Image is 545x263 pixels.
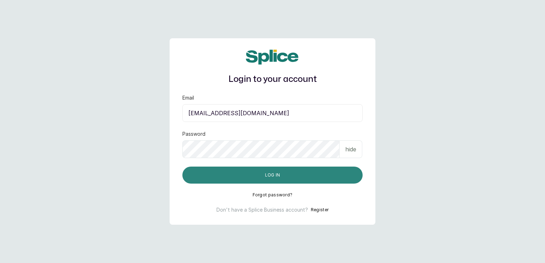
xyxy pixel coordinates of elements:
[216,206,308,213] p: Don't have a Splice Business account?
[182,167,363,184] button: Log in
[311,206,329,213] button: Register
[182,104,363,122] input: email@acme.com
[182,73,363,86] h1: Login to your account
[182,94,194,101] label: Email
[345,145,356,153] p: hide
[253,192,293,198] button: Forgot password?
[182,130,205,138] label: Password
